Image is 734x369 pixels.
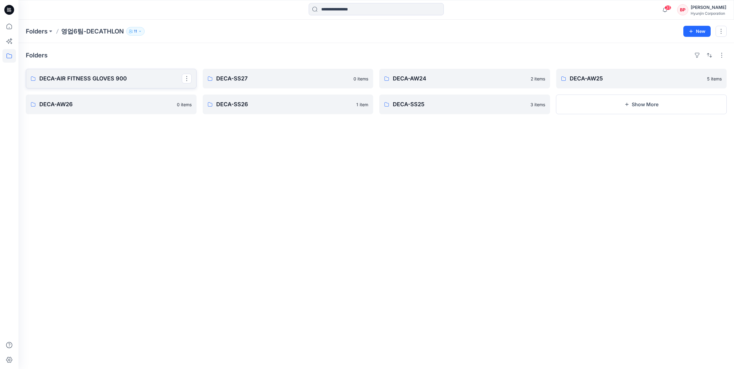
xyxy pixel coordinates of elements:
[26,95,197,114] a: DECA-AW260 items
[691,4,726,11] div: [PERSON_NAME]
[26,69,197,88] a: DECA-AIR FITNESS GLOVES 900
[393,74,527,83] p: DECA-AW24
[707,76,722,82] p: 5 items
[39,100,173,109] p: DECA-AW26
[177,101,192,108] p: 0 items
[677,4,688,15] div: BP
[203,95,373,114] a: DECA-SS261 item
[353,76,368,82] p: 0 items
[216,100,353,109] p: DECA-SS26
[379,69,550,88] a: DECA-AW242 items
[691,11,726,16] div: Hyunjin Corporation
[683,26,711,37] button: New
[531,76,545,82] p: 2 items
[356,101,368,108] p: 1 item
[393,100,527,109] p: DECA-SS25
[570,74,704,83] p: DECA-AW25
[530,101,545,108] p: 3 items
[216,74,350,83] p: DECA-SS27
[556,69,727,88] a: DECA-AW255 items
[61,27,124,36] p: 영업6팀-DECATHLON
[134,28,137,35] p: 11
[39,74,182,83] p: DECA-AIR FITNESS GLOVES 900
[126,27,145,36] button: 11
[665,5,671,10] span: 35
[26,52,48,59] h4: Folders
[203,69,373,88] a: DECA-SS270 items
[26,27,48,36] a: Folders
[556,95,727,114] button: Show More
[379,95,550,114] a: DECA-SS253 items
